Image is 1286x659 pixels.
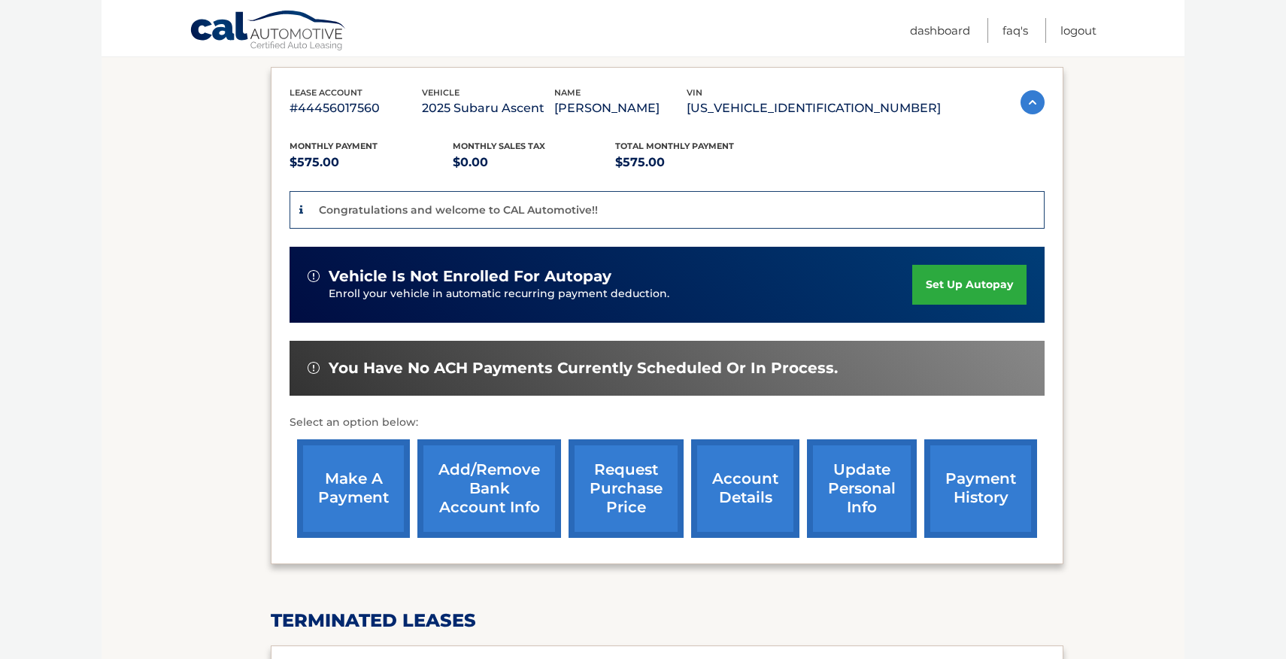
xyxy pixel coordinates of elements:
[329,286,912,302] p: Enroll your vehicle in automatic recurring payment deduction.
[910,18,970,43] a: Dashboard
[290,414,1045,432] p: Select an option below:
[807,439,917,538] a: update personal info
[329,359,838,378] span: You have no ACH payments currently scheduled or in process.
[308,362,320,374] img: alert-white.svg
[687,87,702,98] span: vin
[190,10,347,53] a: Cal Automotive
[417,439,561,538] a: Add/Remove bank account info
[297,439,410,538] a: make a payment
[691,439,799,538] a: account details
[453,152,616,173] p: $0.00
[924,439,1037,538] a: payment history
[912,265,1027,305] a: set up autopay
[422,98,554,119] p: 2025 Subaru Ascent
[554,87,581,98] span: name
[290,141,378,151] span: Monthly Payment
[319,203,598,217] p: Congratulations and welcome to CAL Automotive!!
[290,152,453,173] p: $575.00
[271,609,1063,632] h2: terminated leases
[290,98,422,119] p: #44456017560
[1021,90,1045,114] img: accordion-active.svg
[422,87,460,98] span: vehicle
[329,267,611,286] span: vehicle is not enrolled for autopay
[687,98,941,119] p: [US_VEHICLE_IDENTIFICATION_NUMBER]
[615,152,778,173] p: $575.00
[1002,18,1028,43] a: FAQ's
[1060,18,1096,43] a: Logout
[615,141,734,151] span: Total Monthly Payment
[453,141,545,151] span: Monthly sales Tax
[554,98,687,119] p: [PERSON_NAME]
[290,87,362,98] span: lease account
[308,270,320,282] img: alert-white.svg
[569,439,684,538] a: request purchase price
